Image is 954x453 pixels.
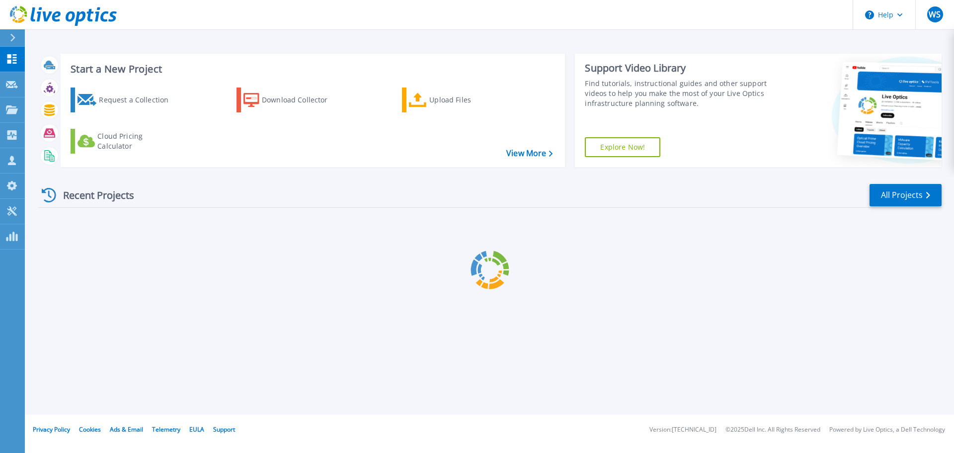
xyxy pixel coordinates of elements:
a: Cookies [79,425,101,434]
a: View More [506,149,553,158]
li: Powered by Live Optics, a Dell Technology [829,427,945,433]
a: Download Collector [237,88,347,112]
a: Telemetry [152,425,180,434]
a: Explore Now! [585,137,660,157]
li: © 2025 Dell Inc. All Rights Reserved [725,427,820,433]
a: Privacy Policy [33,425,70,434]
div: Cloud Pricing Calculator [97,131,177,151]
a: Ads & Email [110,425,143,434]
li: Version: [TECHNICAL_ID] [649,427,716,433]
div: Upload Files [429,90,509,110]
div: Find tutorials, instructional guides and other support videos to help you make the most of your L... [585,79,772,108]
a: Upload Files [402,88,513,112]
h3: Start a New Project [71,64,553,75]
div: Download Collector [262,90,341,110]
div: Recent Projects [38,183,148,207]
div: Request a Collection [99,90,178,110]
a: Request a Collection [71,88,181,112]
span: WS [929,10,941,18]
a: Cloud Pricing Calculator [71,129,181,154]
a: All Projects [870,184,942,206]
div: Support Video Library [585,62,772,75]
a: Support [213,425,235,434]
a: EULA [189,425,204,434]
